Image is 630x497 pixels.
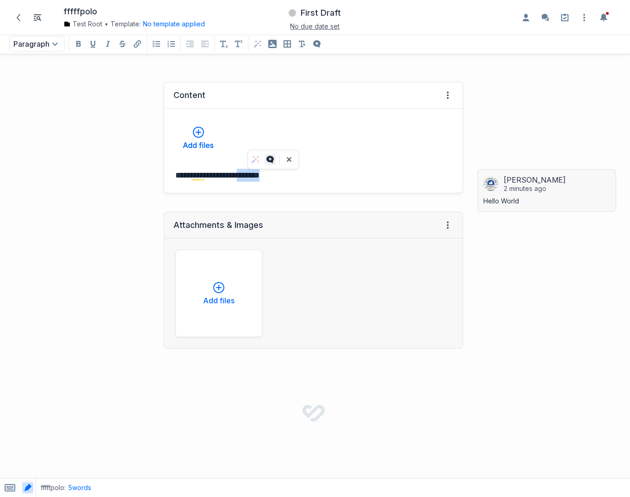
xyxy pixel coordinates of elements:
[216,5,413,30] div: First DraftNo due date set
[596,10,611,25] button: Toggle the notification sidebar
[175,250,263,337] button: Add files
[519,10,533,25] button: Enable the assignees sidebar
[68,483,91,492] button: 5words
[282,152,296,167] button: Close
[538,10,553,25] button: Enable the commenting sidebar
[22,482,33,493] button: Toggle AI highlighting in content
[7,34,67,54] div: Paragraph
[265,154,276,165] button: Add a comment to selected text
[301,7,341,18] h3: First Draft
[173,220,263,231] div: Attachments & Images
[477,169,616,212] div: [PERSON_NAME]2 minutes agoHello World
[143,19,205,29] button: No template applied
[68,484,91,491] span: 5 words
[63,6,97,17] h1: fffffpolo
[5,73,468,358] div: grid
[11,10,26,25] a: Back
[105,19,108,29] span: •
[41,483,66,492] span: fffffpolo :
[290,21,340,31] button: No due date set
[203,297,235,304] p: Add files
[30,10,45,25] button: Toggle Item List
[504,184,546,193] div: 2 minutes ago
[290,22,340,30] span: No due date set
[173,90,205,101] div: Content
[504,175,610,184] div: [PERSON_NAME]
[63,19,102,29] a: Test Root
[483,196,610,206] p: Hello World
[63,19,207,29] div: Template:
[442,90,453,101] span: Field menu
[20,479,36,497] span: Toggle AI highlighting in content
[175,120,222,156] img: 25OWXNUvTnEAAAAASUVORK5CYII=
[287,5,342,21] button: First Draft
[141,19,205,29] div: No template applied
[557,10,572,25] a: Setup guide
[442,220,453,231] span: Field menu
[9,36,65,52] button: Paragraph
